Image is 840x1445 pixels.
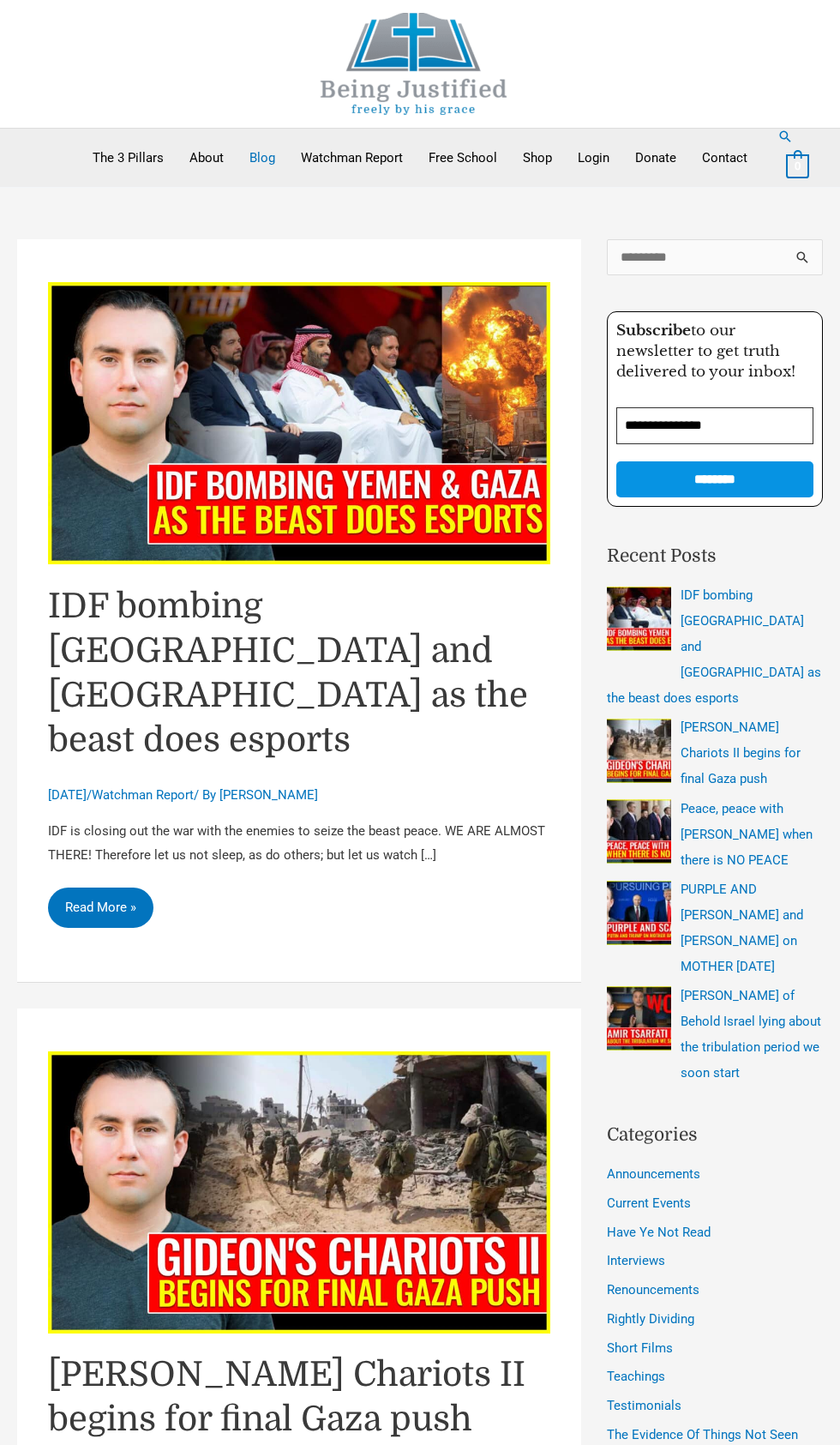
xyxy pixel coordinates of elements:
[80,136,760,179] nav: Primary Site Navigation
[607,1369,665,1384] a: Teachings
[689,136,760,179] a: Contact
[48,786,550,805] div: / / By
[607,582,823,1086] nav: Recent Posts
[285,13,543,115] img: Being Justified
[607,1195,691,1211] a: Current Events
[616,322,691,340] strong: Subscribe
[607,1282,699,1297] a: Renouncements
[416,136,510,179] a: Free School
[80,136,177,179] a: The 3 Pillars
[48,888,153,929] a: Read More »
[681,801,813,868] a: Peace, peace with [PERSON_NAME] when there is NO PEACE
[607,1340,673,1356] a: Short Films
[48,415,550,430] a: Read: IDF bombing Yemen and Gaza as the beast does esports
[565,136,622,179] a: Login
[681,719,801,786] a: [PERSON_NAME] Chariots II begins for final Gaza push
[616,407,813,444] input: Email Address *
[681,988,821,1081] a: [PERSON_NAME] of Behold Israel lying about the tribulation period we soon start
[607,1398,681,1413] a: Testimonials
[219,787,318,803] a: [PERSON_NAME]
[607,1427,798,1442] a: The Evidence Of Things Not Seen
[237,136,288,179] a: Blog
[607,1225,711,1240] a: Have Ye Not Read
[607,1311,694,1327] a: Rightly Dividing
[607,1166,700,1182] a: Announcements
[48,787,87,803] span: [DATE]
[48,820,550,868] p: IDF is closing out the war with the enemies to seize the beast peace. WE ARE ALMOST THERE! Theref...
[786,158,809,173] a: View Shopping Cart, empty
[607,1122,823,1149] h2: Categories
[622,136,689,179] a: Donate
[48,1355,525,1439] a: [PERSON_NAME] Chariots II begins for final Gaza push
[795,160,801,172] span: 0
[48,587,528,760] a: IDF bombing [GEOGRAPHIC_DATA] and [GEOGRAPHIC_DATA] as the beast does esports
[177,136,237,179] a: About
[48,1183,550,1199] a: Read: Gideon’s Chariots II begins for final Gaza push
[616,322,795,381] span: to our newsletter to get truth delivered to your inbox!
[777,129,793,144] a: Search button
[607,1253,665,1268] a: Interviews
[510,136,565,179] a: Shop
[681,882,803,974] a: PURPLE AND [PERSON_NAME] and [PERSON_NAME] on MOTHER [DATE]
[607,543,823,570] h2: Recent Posts
[288,136,416,179] a: Watchman Report
[92,787,194,803] a: Watchman Report
[607,587,821,706] a: IDF bombing [GEOGRAPHIC_DATA] and [GEOGRAPHIC_DATA] as the beast does esports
